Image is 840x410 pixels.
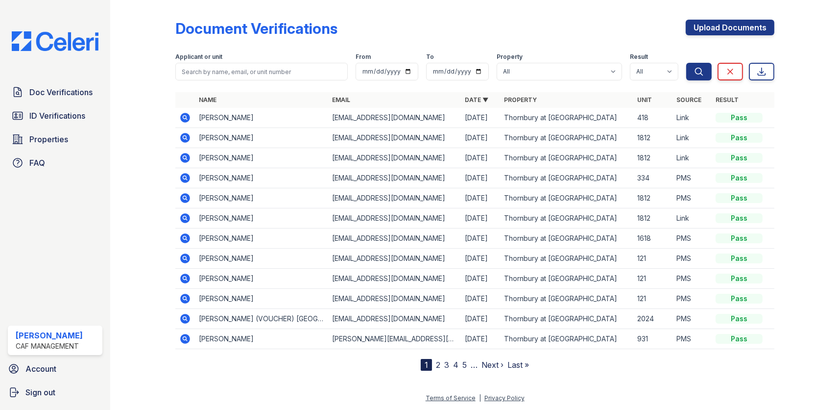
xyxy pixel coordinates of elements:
[501,329,634,349] td: Thornbury at [GEOGRAPHIC_DATA]
[501,128,634,148] td: Thornbury at [GEOGRAPHIC_DATA]
[716,113,763,123] div: Pass
[479,394,481,402] div: |
[716,314,763,324] div: Pass
[453,360,458,370] a: 4
[633,249,672,269] td: 121
[672,108,712,128] td: Link
[29,157,45,169] span: FAQ
[672,229,712,249] td: PMS
[8,106,102,126] a: ID Verifications
[462,360,467,370] a: 5
[328,269,461,289] td: [EMAIL_ADDRESS][DOMAIN_NAME]
[4,31,106,51] img: CE_Logo_Blue-a8612792a0a2168367f1c8372b55b34899dd931a85d93a1a3d3e32e68fde9ad4.png
[8,129,102,149] a: Properties
[199,96,216,103] a: Name
[672,128,712,148] td: Link
[716,334,763,344] div: Pass
[328,208,461,229] td: [EMAIL_ADDRESS][DOMAIN_NAME]
[195,148,328,168] td: [PERSON_NAME]
[195,269,328,289] td: [PERSON_NAME]
[633,208,672,229] td: 1812
[461,329,501,349] td: [DATE]
[195,188,328,208] td: [PERSON_NAME]
[461,229,501,249] td: [DATE]
[633,309,672,329] td: 2024
[461,148,501,168] td: [DATE]
[672,168,712,188] td: PMS
[8,82,102,102] a: Doc Verifications
[501,168,634,188] td: Thornbury at [GEOGRAPHIC_DATA]
[672,208,712,229] td: Link
[501,249,634,269] td: Thornbury at [GEOGRAPHIC_DATA]
[501,208,634,229] td: Thornbury at [GEOGRAPHIC_DATA]
[8,153,102,173] a: FAQ
[672,148,712,168] td: Link
[716,153,763,163] div: Pass
[328,289,461,309] td: [EMAIL_ADDRESS][DOMAIN_NAME]
[25,386,55,398] span: Sign out
[461,168,501,188] td: [DATE]
[497,53,523,61] label: Property
[444,360,449,370] a: 3
[328,168,461,188] td: [EMAIL_ADDRESS][DOMAIN_NAME]
[633,128,672,148] td: 1812
[716,294,763,304] div: Pass
[25,363,56,375] span: Account
[426,53,434,61] label: To
[332,96,350,103] a: Email
[195,249,328,269] td: [PERSON_NAME]
[630,53,648,61] label: Result
[461,188,501,208] td: [DATE]
[29,133,68,145] span: Properties
[672,309,712,329] td: PMS
[195,108,328,128] td: [PERSON_NAME]
[633,188,672,208] td: 1812
[4,383,106,402] a: Sign out
[672,269,712,289] td: PMS
[195,229,328,249] td: [PERSON_NAME]
[461,249,501,269] td: [DATE]
[501,148,634,168] td: Thornbury at [GEOGRAPHIC_DATA]
[471,359,478,371] span: …
[501,309,634,329] td: Thornbury at [GEOGRAPHIC_DATA]
[716,193,763,203] div: Pass
[175,53,222,61] label: Applicant or unit
[637,96,652,103] a: Unit
[426,394,476,402] a: Terms of Service
[633,108,672,128] td: 418
[328,309,461,329] td: [EMAIL_ADDRESS][DOMAIN_NAME]
[676,96,701,103] a: Source
[195,128,328,148] td: [PERSON_NAME]
[328,148,461,168] td: [EMAIL_ADDRESS][DOMAIN_NAME]
[356,53,371,61] label: From
[633,329,672,349] td: 931
[633,269,672,289] td: 121
[501,108,634,128] td: Thornbury at [GEOGRAPHIC_DATA]
[716,133,763,143] div: Pass
[328,329,461,349] td: [PERSON_NAME][EMAIL_ADDRESS][PERSON_NAME][DOMAIN_NAME]
[16,341,83,351] div: CAF Management
[195,289,328,309] td: [PERSON_NAME]
[461,108,501,128] td: [DATE]
[507,360,529,370] a: Last »
[501,269,634,289] td: Thornbury at [GEOGRAPHIC_DATA]
[672,249,712,269] td: PMS
[465,96,489,103] a: Date ▼
[328,108,461,128] td: [EMAIL_ADDRESS][DOMAIN_NAME]
[633,229,672,249] td: 1618
[672,188,712,208] td: PMS
[29,86,93,98] span: Doc Verifications
[175,63,348,80] input: Search by name, email, or unit number
[504,96,537,103] a: Property
[686,20,774,35] a: Upload Documents
[328,229,461,249] td: [EMAIL_ADDRESS][DOMAIN_NAME]
[716,173,763,183] div: Pass
[633,168,672,188] td: 334
[175,20,337,37] div: Document Verifications
[29,110,85,122] span: ID Verifications
[501,229,634,249] td: Thornbury at [GEOGRAPHIC_DATA]
[328,249,461,269] td: [EMAIL_ADDRESS][DOMAIN_NAME]
[633,148,672,168] td: 1812
[4,359,106,379] a: Account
